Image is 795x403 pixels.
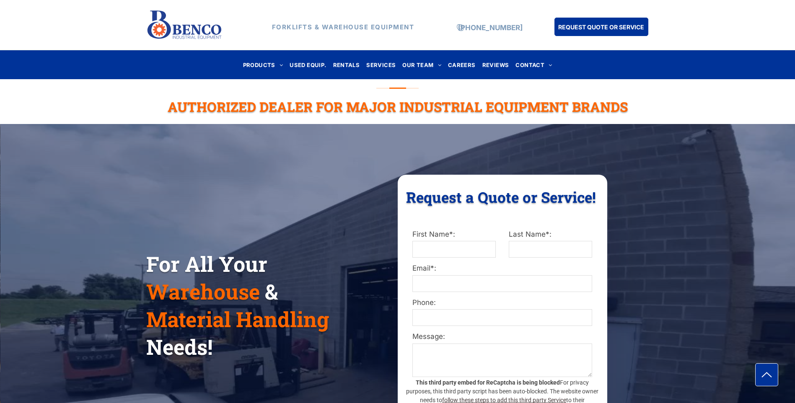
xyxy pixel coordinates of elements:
[458,23,523,32] a: [PHONE_NUMBER]
[265,278,278,305] span: &
[286,59,329,70] a: USED EQUIP.
[146,333,212,361] span: Needs!
[240,59,287,70] a: PRODUCTS
[272,23,414,31] strong: FORKLIFTS & WAREHOUSE EQUIPMENT
[146,250,267,278] span: For All Your
[412,331,592,342] label: Message:
[412,263,592,274] label: Email*:
[416,379,560,386] strong: This third party embed for ReCaptcha is being blocked
[412,297,592,308] label: Phone:
[146,305,329,333] span: Material Handling
[509,229,592,240] label: Last Name*:
[558,19,644,35] span: REQUEST QUOTE OR SERVICE
[146,278,260,305] span: Warehouse
[512,59,555,70] a: CONTACT
[412,229,495,240] label: First Name*:
[168,98,628,116] span: Authorized Dealer For Major Industrial Equipment Brands
[363,59,399,70] a: SERVICES
[330,59,363,70] a: RENTALS
[399,59,445,70] a: OUR TEAM
[554,18,648,36] a: REQUEST QUOTE OR SERVICE
[406,187,596,207] span: Request a Quote or Service!
[479,59,513,70] a: REVIEWS
[445,59,479,70] a: CAREERS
